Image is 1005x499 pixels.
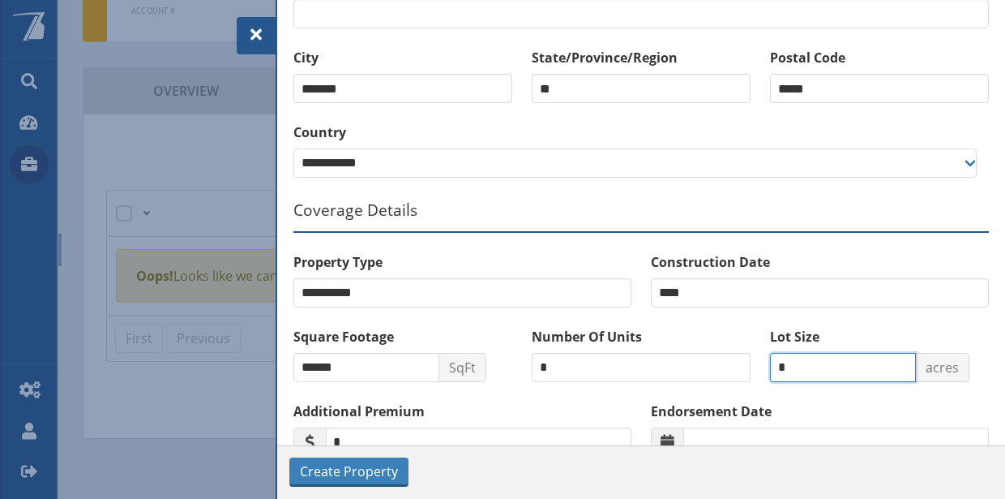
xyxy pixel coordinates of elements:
button: Create Property [289,458,408,487]
label: Property Type [293,252,631,272]
label: Postal Code [770,48,989,67]
label: Number Of Units [532,327,751,346]
label: Construction Date [651,252,989,272]
label: Additional Premium [293,402,631,421]
label: Country [293,123,989,142]
label: State/Province/Region [532,48,751,67]
h5: Coverage Details [293,201,989,233]
span: Create Property [300,462,398,481]
label: Square Footage [293,327,512,346]
label: Endorsement Date [651,402,989,421]
label: Lot Size [770,327,989,346]
label: City [293,48,512,67]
